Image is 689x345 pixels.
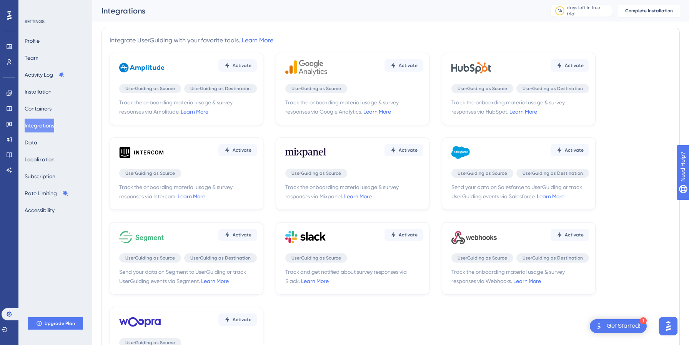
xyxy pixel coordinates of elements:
span: UserGuiding as Destination [523,85,583,92]
button: Complete Installation [618,5,680,17]
button: Activate [551,59,589,72]
a: Learn More [509,109,537,115]
a: Learn More [242,37,273,44]
span: UserGuiding as Source [458,170,507,176]
div: SETTINGS [25,18,87,25]
span: Activate [399,62,418,69]
span: UserGuiding as Source [458,255,507,261]
span: UserGuiding as Source [291,170,341,176]
span: Track the onboarding material usage & survey responses via HubSpot. [451,98,589,116]
span: UserGuiding as Source [125,255,175,261]
span: UserGuiding as Destination [190,255,251,261]
a: Learn More [301,278,329,284]
span: Activate [233,317,251,323]
button: Activate [218,229,257,241]
div: 14 [558,8,562,14]
span: Activate [233,62,251,69]
img: launcher-image-alternative-text [594,322,604,331]
button: Activate [218,313,257,326]
span: Send your data on Segment to UserGuiding or track UserGuiding events via Segment. [119,267,257,286]
button: Team [25,51,38,65]
div: Integrate UserGuiding with your favorite tools. [110,36,273,45]
span: Upgrade Plan [45,320,75,327]
button: Upgrade Plan [28,317,83,330]
span: Send your data on Salesforce to UserGuiding or track UserGuiding events via Salesforce. [451,183,589,201]
a: Learn More [178,193,205,199]
span: Track and get notified about survey responses via Slack. [285,267,423,286]
span: Track the onboarding material usage & survey responses via Amplitude. [119,98,257,116]
button: Activate [384,229,423,241]
div: days left in free trial [567,5,609,17]
span: UserGuiding as Destination [523,170,583,176]
span: Track the onboarding material usage & survey responses via Google Analytics. [285,98,423,116]
span: UserGuiding as Source [125,170,175,176]
button: Activate [218,144,257,156]
span: Track the onboarding material usage & survey responses via Webhooks. [451,267,589,286]
span: Activate [399,232,418,238]
button: Activate [384,144,423,156]
span: Activate [565,147,584,153]
a: Learn More [537,193,564,199]
a: Learn More [201,278,229,284]
span: Activate [233,232,251,238]
button: Activate [384,59,423,72]
span: UserGuiding as Source [291,255,341,261]
div: Integrations [102,5,531,16]
button: Accessibility [25,203,55,217]
div: 1 [640,317,647,324]
a: Learn More [181,109,208,115]
span: Activate [399,147,418,153]
button: Data [25,136,37,149]
button: Activity Log [25,68,65,82]
div: Open Get Started! checklist, remaining modules: 1 [590,319,647,333]
iframe: UserGuiding AI Assistant Launcher [657,315,680,338]
a: Learn More [363,109,391,115]
span: Complete Installation [625,8,673,14]
button: Activate [218,59,257,72]
span: UserGuiding as Source [291,85,341,92]
button: Integrations [25,119,54,132]
div: Get Started! [607,322,641,330]
span: UserGuiding as Source [458,85,507,92]
button: Profile [25,34,40,48]
span: Track the onboarding material usage & survey responses via Intercom. [119,183,257,201]
a: Learn More [513,278,541,284]
span: UserGuiding as Destination [190,85,251,92]
button: Containers [25,102,52,116]
span: Activate [565,62,584,69]
button: Activate [551,144,589,156]
button: Activate [551,229,589,241]
span: UserGuiding as Destination [523,255,583,261]
span: Track the onboarding material usage & survey responses via Mixpanel. [285,183,423,201]
button: Localization [25,152,55,166]
span: Activate [565,232,584,238]
span: Activate [233,147,251,153]
button: Rate Limiting [25,186,68,200]
button: Installation [25,85,52,99]
span: Need Help? [18,2,48,11]
a: Learn More [344,193,372,199]
button: Subscription [25,169,55,183]
span: UserGuiding as Source [125,85,175,92]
